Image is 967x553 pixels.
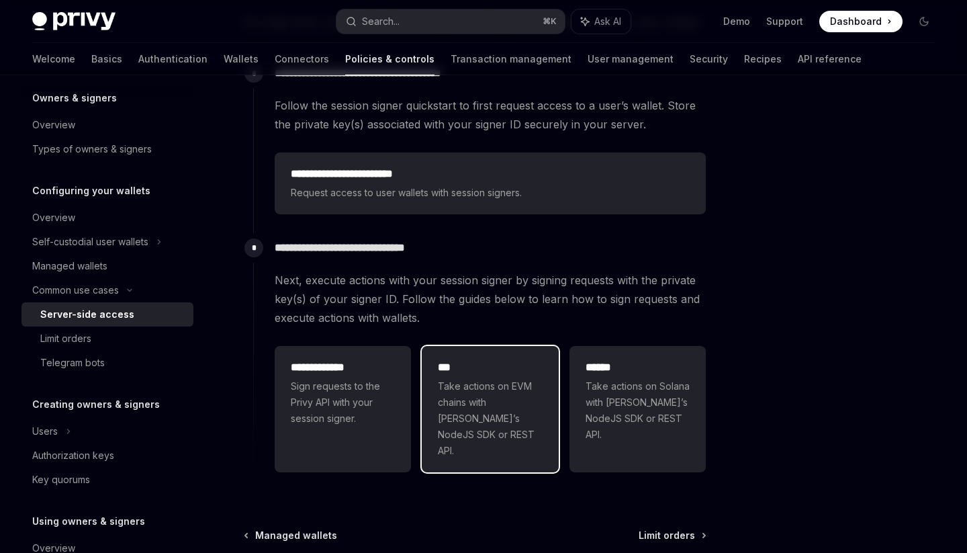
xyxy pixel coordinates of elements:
[275,346,411,472] a: **** **** ***Sign requests to the Privy API with your session signer.
[40,355,105,371] div: Telegram bots
[21,443,193,468] a: Authorization keys
[571,9,631,34] button: Ask AI
[32,513,145,529] h5: Using owners & signers
[32,258,107,274] div: Managed wallets
[32,90,117,106] h5: Owners & signers
[32,12,116,31] img: dark logo
[224,43,259,75] a: Wallets
[744,43,782,75] a: Recipes
[21,206,193,230] a: Overview
[723,15,750,28] a: Demo
[422,346,558,472] a: ***Take actions on EVM chains with [PERSON_NAME]’s NodeJS SDK or REST API.
[594,15,621,28] span: Ask AI
[32,472,90,488] div: Key quorums
[819,11,903,32] a: Dashboard
[569,346,706,472] a: **** *Take actions on Solana with [PERSON_NAME]’s NodeJS SDK or REST API.
[32,448,114,464] div: Authorization keys
[588,43,674,75] a: User management
[32,234,148,250] div: Self-custodial user wallets
[255,529,337,542] span: Managed wallets
[639,529,695,542] span: Limit orders
[91,43,122,75] a: Basics
[345,43,434,75] a: Policies & controls
[32,396,160,413] h5: Creating owners & signers
[21,327,193,351] a: Limit orders
[32,423,58,439] div: Users
[245,529,337,542] a: Managed wallets
[32,183,150,199] h5: Configuring your wallets
[275,271,706,327] span: Next, execute actions with your session signer by signing requests with the private key(s) of you...
[21,254,193,278] a: Managed wallets
[21,113,193,137] a: Overview
[32,117,75,133] div: Overview
[766,15,803,28] a: Support
[21,137,193,161] a: Types of owners & signers
[639,529,705,542] a: Limit orders
[830,15,882,28] span: Dashboard
[291,185,690,201] span: Request access to user wallets with session signers.
[438,378,542,459] span: Take actions on EVM chains with [PERSON_NAME]’s NodeJS SDK or REST API.
[798,43,862,75] a: API reference
[586,378,690,443] span: Take actions on Solana with [PERSON_NAME]’s NodeJS SDK or REST API.
[21,302,193,327] a: Server-side access
[21,351,193,375] a: Telegram bots
[913,11,935,32] button: Toggle dark mode
[275,43,329,75] a: Connectors
[40,331,91,347] div: Limit orders
[40,306,134,323] div: Server-side access
[690,43,728,75] a: Security
[451,43,571,75] a: Transaction management
[362,13,400,30] div: Search...
[543,16,557,27] span: ⌘ K
[275,96,706,134] span: Follow the session signer quickstart to first request access to a user’s wallet. Store the privat...
[21,468,193,492] a: Key quorums
[32,210,75,226] div: Overview
[336,9,564,34] button: Search...⌘K
[138,43,208,75] a: Authentication
[291,378,395,427] span: Sign requests to the Privy API with your session signer.
[32,282,119,298] div: Common use cases
[32,43,75,75] a: Welcome
[32,141,152,157] div: Types of owners & signers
